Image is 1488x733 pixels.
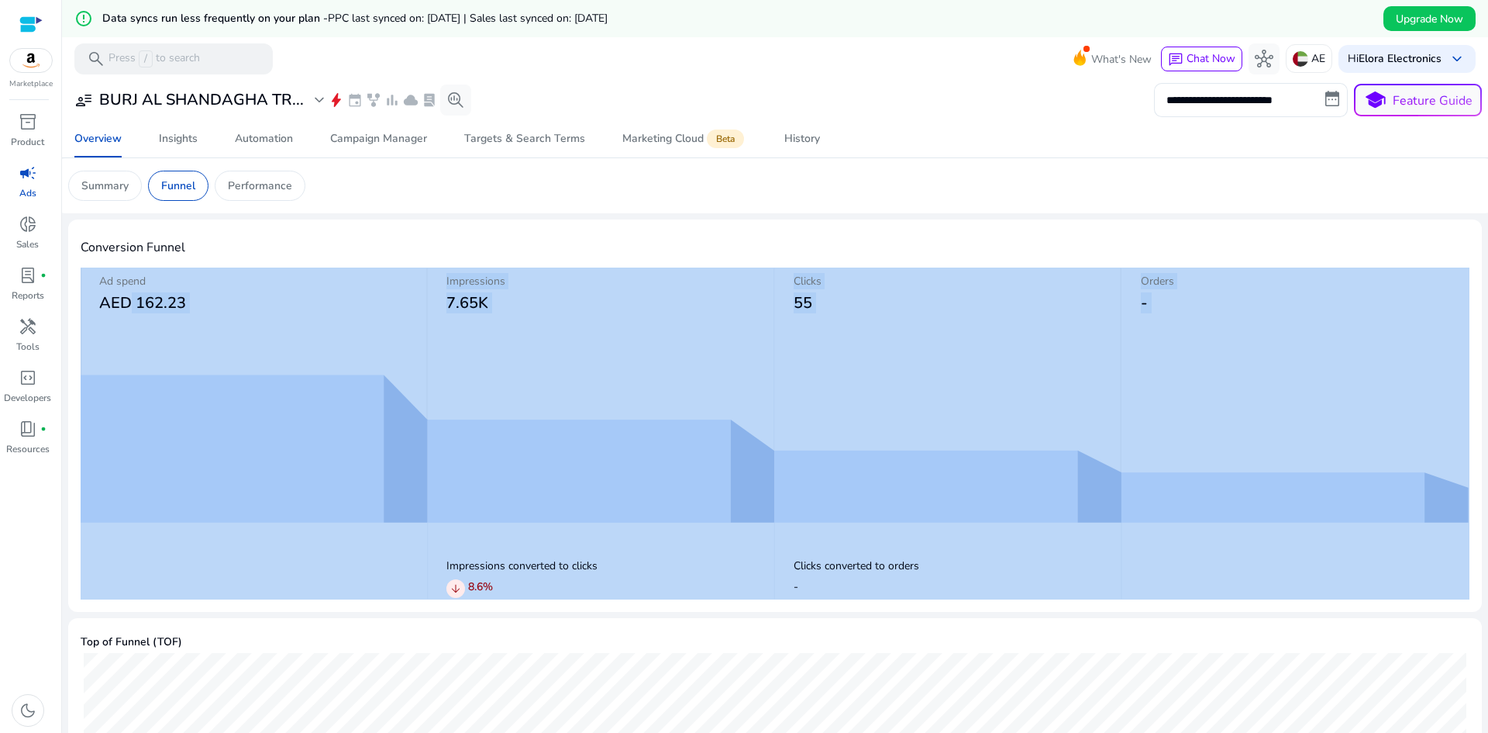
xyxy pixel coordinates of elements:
[99,91,304,109] h3: BURJ AL SHANDAGHA TR...
[446,273,775,289] p: Impressions
[1293,51,1308,67] img: ae.svg
[794,273,1122,289] p: Clicks
[81,178,129,194] p: Summary
[235,133,293,144] div: Automation
[99,273,428,289] p: Ad spend
[102,12,608,26] h5: Data syncs run less frequently on your plan -
[19,266,37,285] span: lab_profile
[40,426,46,432] span: fiber_manual_record
[19,317,37,336] span: handyman
[794,292,812,313] span: 55
[9,78,53,90] p: Marketplace
[449,583,462,595] span: arrow_downward
[4,391,51,405] p: Developers
[794,579,798,595] p: -
[74,91,93,109] span: user_attributes
[1141,273,1469,289] p: Orders
[81,238,1469,257] h4: Conversion Funnel
[19,112,37,131] span: inventory_2
[330,133,427,144] div: Campaign Manager
[310,91,329,109] span: expand_more
[19,215,37,233] span: donut_small
[228,178,292,194] p: Performance
[6,442,50,456] p: Resources
[622,133,747,145] div: Marketing Cloud
[468,579,493,595] p: 8.6
[16,237,39,251] p: Sales
[384,92,400,108] span: bar_chart
[16,340,40,354] p: Tools
[40,272,46,278] span: fiber_manual_record
[74,9,93,28] mat-icon: error_outline
[1255,50,1273,68] span: hub
[1161,47,1242,71] button: chatChat Now
[1311,45,1325,72] p: AE
[11,135,44,149] p: Product
[12,289,44,303] p: Reports
[161,178,195,194] p: Funnel
[139,50,153,67] span: /
[328,11,608,26] span: PPC last synced on: [DATE] | Sales last synced on: [DATE]
[1364,89,1386,112] span: school
[329,92,344,108] span: bolt
[1168,52,1183,67] span: chat
[159,133,198,144] div: Insights
[347,92,363,108] span: event
[446,292,488,313] span: 7.65K
[81,636,1469,649] h5: Top of Funnel (TOF)
[707,130,744,148] span: Beta
[446,91,465,109] span: search_insights
[446,558,775,574] p: Impressions converted to clicks
[99,292,186,313] span: AED 162.23
[19,420,37,438] span: book_4
[19,186,36,200] p: Ads
[1187,51,1235,66] span: Chat Now
[19,164,37,182] span: campaign
[1359,51,1441,66] b: Elora Electronics
[794,558,1122,574] p: Clicks converted to orders
[10,49,52,72] img: amazon.svg
[74,133,122,144] div: Overview
[784,133,820,144] div: History
[403,92,418,108] span: cloud
[1383,6,1476,31] button: Upgrade Now
[1393,92,1472,110] p: Feature Guide
[1396,11,1463,27] span: Upgrade Now
[422,92,437,108] span: lab_profile
[87,50,105,68] span: search
[1448,50,1466,68] span: keyboard_arrow_down
[1091,46,1152,73] span: What's New
[366,92,381,108] span: family_history
[1348,54,1441,64] p: Hi
[483,579,493,594] span: %
[108,50,200,67] p: Press to search
[1249,43,1280,74] button: hub
[440,85,471,116] button: search_insights
[1354,84,1482,116] button: schoolFeature Guide
[464,133,585,144] div: Targets & Search Terms
[1141,292,1148,313] span: -
[19,368,37,387] span: code_blocks
[19,701,37,720] span: dark_mode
